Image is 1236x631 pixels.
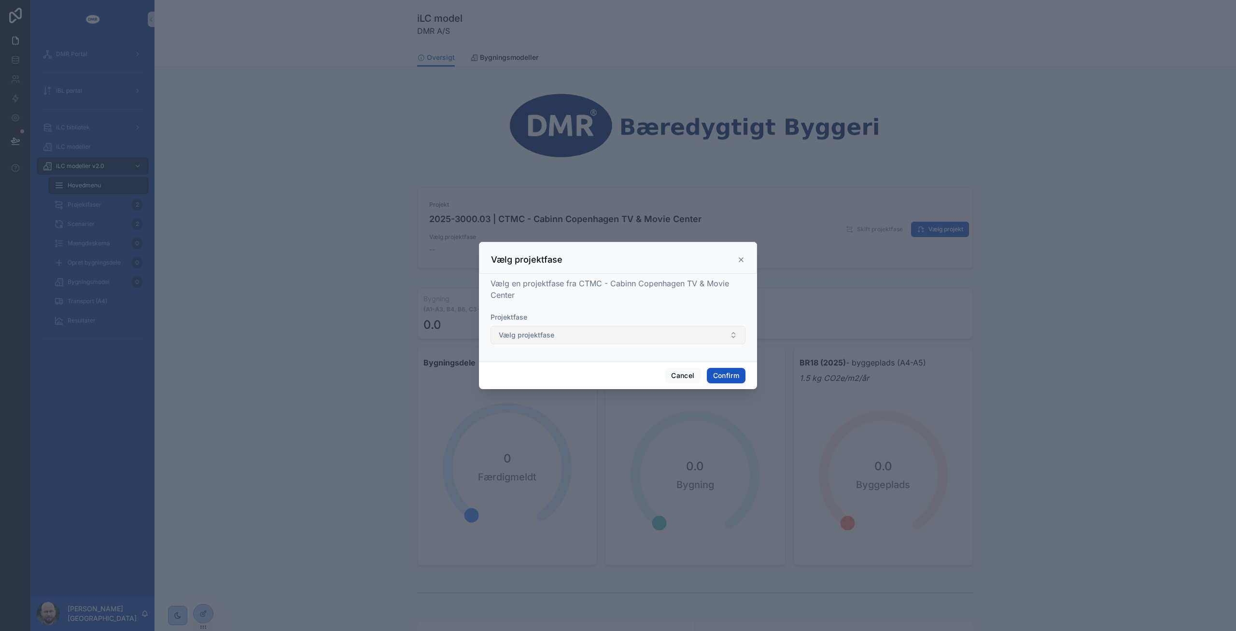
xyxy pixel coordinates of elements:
button: Select Button [491,326,745,344]
button: Cancel [665,368,701,383]
span: Vælg projektfase [499,330,554,340]
span: Vælg en projektfase fra CTMC - Cabinn Copenhagen TV & Movie Center [491,279,729,300]
h3: Vælg projektfase [491,254,562,266]
span: Projektfase [491,313,527,321]
button: Confirm [707,368,745,383]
